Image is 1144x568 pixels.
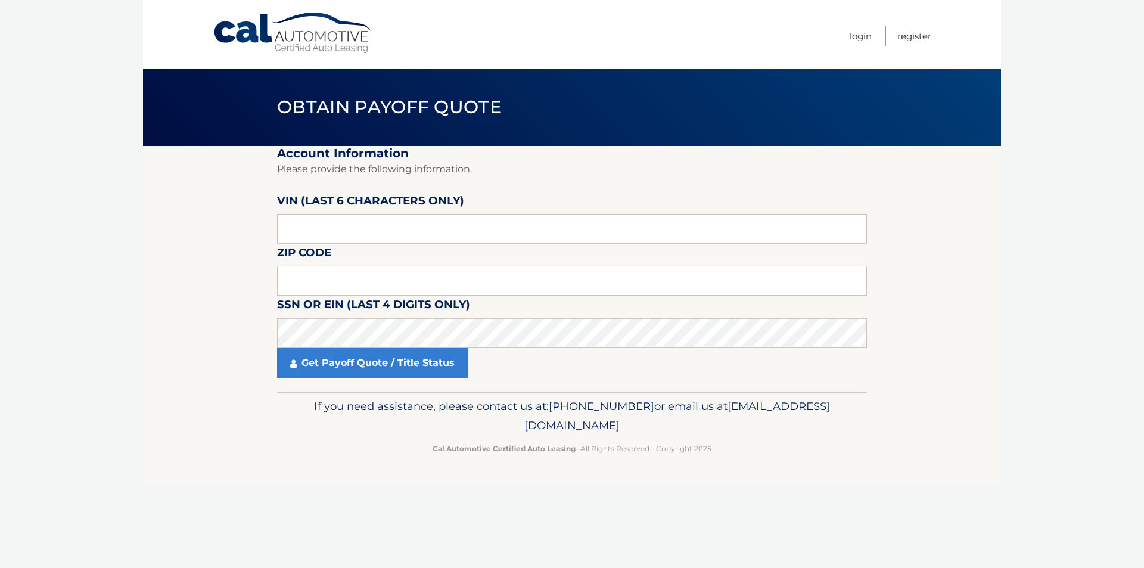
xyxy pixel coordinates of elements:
p: - All Rights Reserved - Copyright 2025 [285,442,859,455]
a: Cal Automotive [213,12,374,54]
h2: Account Information [277,146,867,161]
p: If you need assistance, please contact us at: or email us at [285,397,859,435]
span: Obtain Payoff Quote [277,96,502,118]
a: Get Payoff Quote / Title Status [277,348,468,378]
strong: Cal Automotive Certified Auto Leasing [433,444,576,453]
label: Zip Code [277,244,331,266]
label: SSN or EIN (last 4 digits only) [277,296,470,318]
p: Please provide the following information. [277,161,867,178]
a: Login [850,26,872,46]
label: VIN (last 6 characters only) [277,192,464,214]
span: [PHONE_NUMBER] [549,399,654,413]
a: Register [897,26,931,46]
